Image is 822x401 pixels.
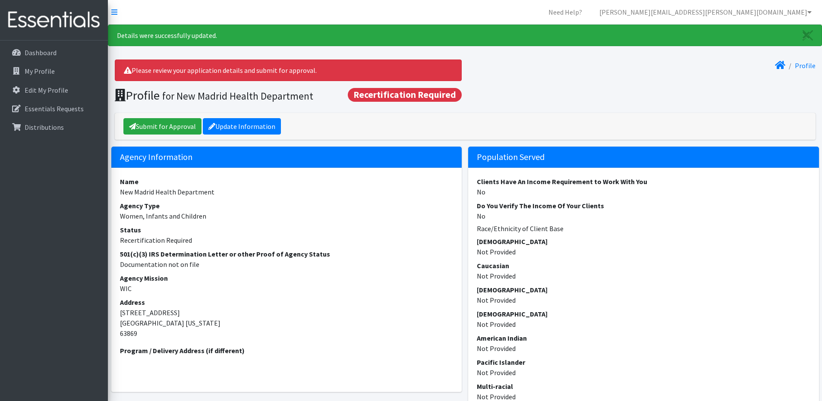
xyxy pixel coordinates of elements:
span: translation missing: en.not_provided [477,296,516,304]
dt: Agency Mission [120,273,454,283]
address: [STREET_ADDRESS] [GEOGRAPHIC_DATA] [US_STATE] 63869 [120,297,454,338]
a: Submit for Approval [123,118,202,135]
a: [PERSON_NAME][EMAIL_ADDRESS][PERSON_NAME][DOMAIN_NAME] [592,3,819,21]
a: Dashboard [3,44,104,61]
dt: [DEMOGRAPHIC_DATA] [477,236,810,247]
a: Close [794,25,822,46]
span: translation missing: en.not_provided [477,247,516,256]
dd: No [477,211,810,221]
dd: Documentation not on file [120,259,454,269]
dd: WIC [120,283,454,294]
dt: Caucasian [477,260,810,271]
a: Update Information [203,118,281,135]
a: Profile [795,61,816,70]
dd: Recertification Required [120,235,454,245]
p: Distributions [25,123,64,132]
h1: Profile [115,88,462,103]
div: Please review your application details and submit for approval. [115,60,462,81]
h5: Agency Information [111,147,462,168]
h5: Population Served [468,147,819,168]
span: Recertification Required [348,88,462,102]
dt: Pacific Islander [477,357,810,367]
a: Essentials Requests [3,100,104,117]
p: My Profile [25,67,55,75]
span: translation missing: en.not_provided [477,272,516,280]
strong: Address [120,298,145,307]
p: Essentials Requests [25,104,84,113]
a: Edit My Profile [3,81,104,99]
a: My Profile [3,63,104,80]
dd: Women, Infants and Children [120,211,454,221]
dt: [DEMOGRAPHIC_DATA] [477,285,810,295]
dt: [DEMOGRAPHIC_DATA] [477,309,810,319]
dd: New Madrid Health Department [120,187,454,197]
img: HumanEssentials [3,6,104,34]
h6: Race/Ethnicity of Client Base [477,225,810,233]
dt: Name [120,176,454,187]
dt: Clients Have An Income Requirement to Work With You [477,176,810,187]
div: Details were successfully updated. [108,25,822,46]
dt: Status [120,225,454,235]
p: Edit My Profile [25,86,68,94]
dt: Do You Verify The Income Of Your Clients [477,200,810,211]
span: translation missing: en.not_provided [477,392,516,401]
span: translation missing: en.not_provided [477,344,516,353]
span: translation missing: en.not_provided [477,368,516,377]
span: translation missing: en.not_provided [477,320,516,329]
p: Dashboard [25,48,57,57]
dt: Multi-racial [477,381,810,392]
a: Distributions [3,119,104,136]
small: for New Madrid Health Department [162,90,313,102]
dt: Agency Type [120,200,454,211]
strong: Program / Delivery Address (if different) [120,346,245,355]
dd: No [477,187,810,197]
dt: 501(c)(3) IRS Determination Letter or other Proof of Agency Status [120,249,454,259]
a: Need Help? [542,3,589,21]
dt: American Indian [477,333,810,343]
